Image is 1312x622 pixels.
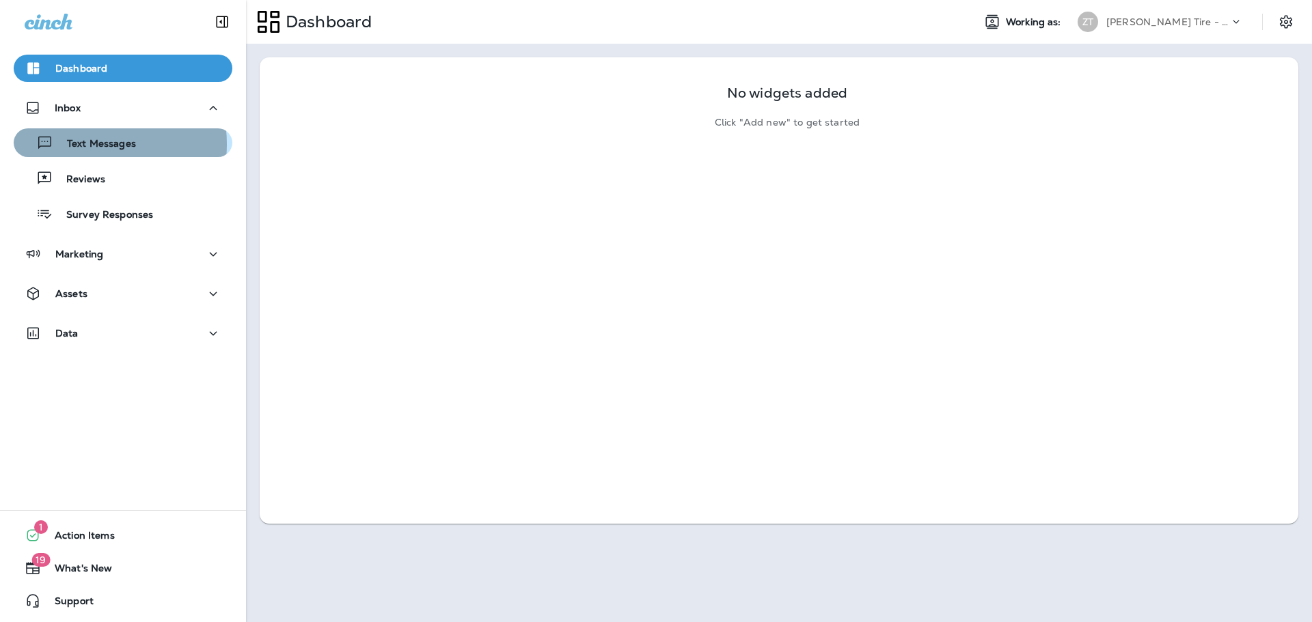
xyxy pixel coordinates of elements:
[1006,16,1064,28] span: Working as:
[1274,10,1298,34] button: Settings
[727,87,847,99] p: No widgets added
[14,128,232,157] button: Text Messages
[14,320,232,347] button: Data
[14,240,232,268] button: Marketing
[31,553,50,567] span: 19
[55,63,107,74] p: Dashboard
[1078,12,1098,32] div: ZT
[14,55,232,82] button: Dashboard
[14,199,232,228] button: Survey Responses
[53,138,136,151] p: Text Messages
[14,280,232,307] button: Assets
[41,595,94,612] span: Support
[14,587,232,614] button: Support
[280,12,372,32] p: Dashboard
[715,117,860,128] p: Click "Add new" to get started
[55,102,81,113] p: Inbox
[34,520,48,534] span: 1
[41,563,112,579] span: What's New
[1106,16,1229,27] p: [PERSON_NAME] Tire - [GEOGRAPHIC_DATA]
[55,249,103,259] p: Marketing
[55,328,79,339] p: Data
[53,173,105,186] p: Reviews
[203,8,241,36] button: Collapse Sidebar
[14,554,232,582] button: 19What's New
[55,288,87,299] p: Assets
[53,209,153,222] p: Survey Responses
[14,94,232,122] button: Inbox
[14,164,232,193] button: Reviews
[14,522,232,549] button: 1Action Items
[41,530,115,546] span: Action Items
